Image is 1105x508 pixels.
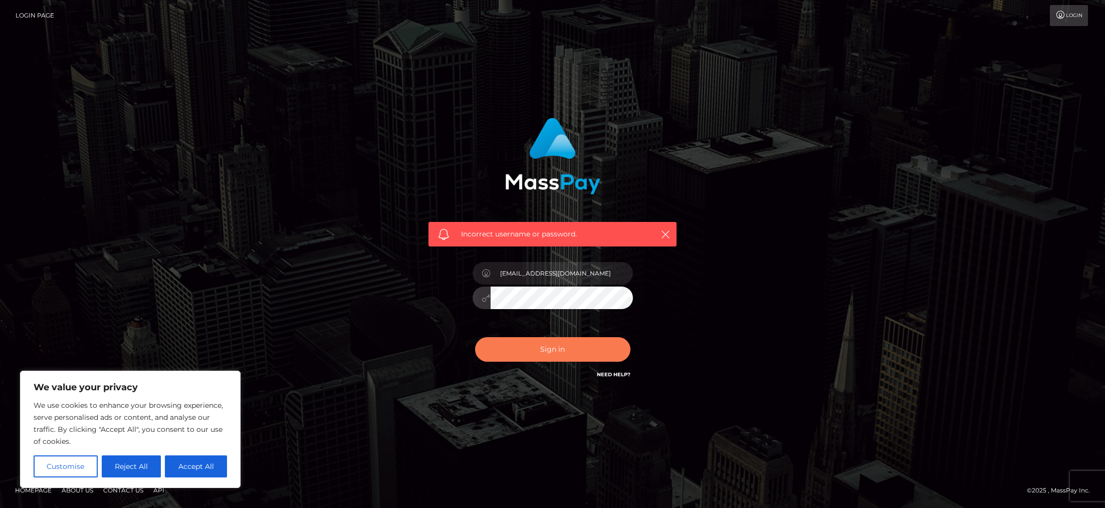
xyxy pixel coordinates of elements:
[102,455,161,477] button: Reject All
[11,482,56,498] a: Homepage
[1050,5,1088,26] a: Login
[597,371,630,378] a: Need Help?
[149,482,168,498] a: API
[461,229,644,239] span: Incorrect username or password.
[34,381,227,393] p: We value your privacy
[505,118,600,194] img: MassPay Login
[1027,485,1097,496] div: © 2025 , MassPay Inc.
[20,371,241,488] div: We value your privacy
[99,482,147,498] a: Contact Us
[165,455,227,477] button: Accept All
[58,482,97,498] a: About Us
[491,262,633,285] input: Username...
[16,5,54,26] a: Login Page
[34,455,98,477] button: Customise
[34,399,227,447] p: We use cookies to enhance your browsing experience, serve personalised ads or content, and analys...
[475,337,630,362] button: Sign in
